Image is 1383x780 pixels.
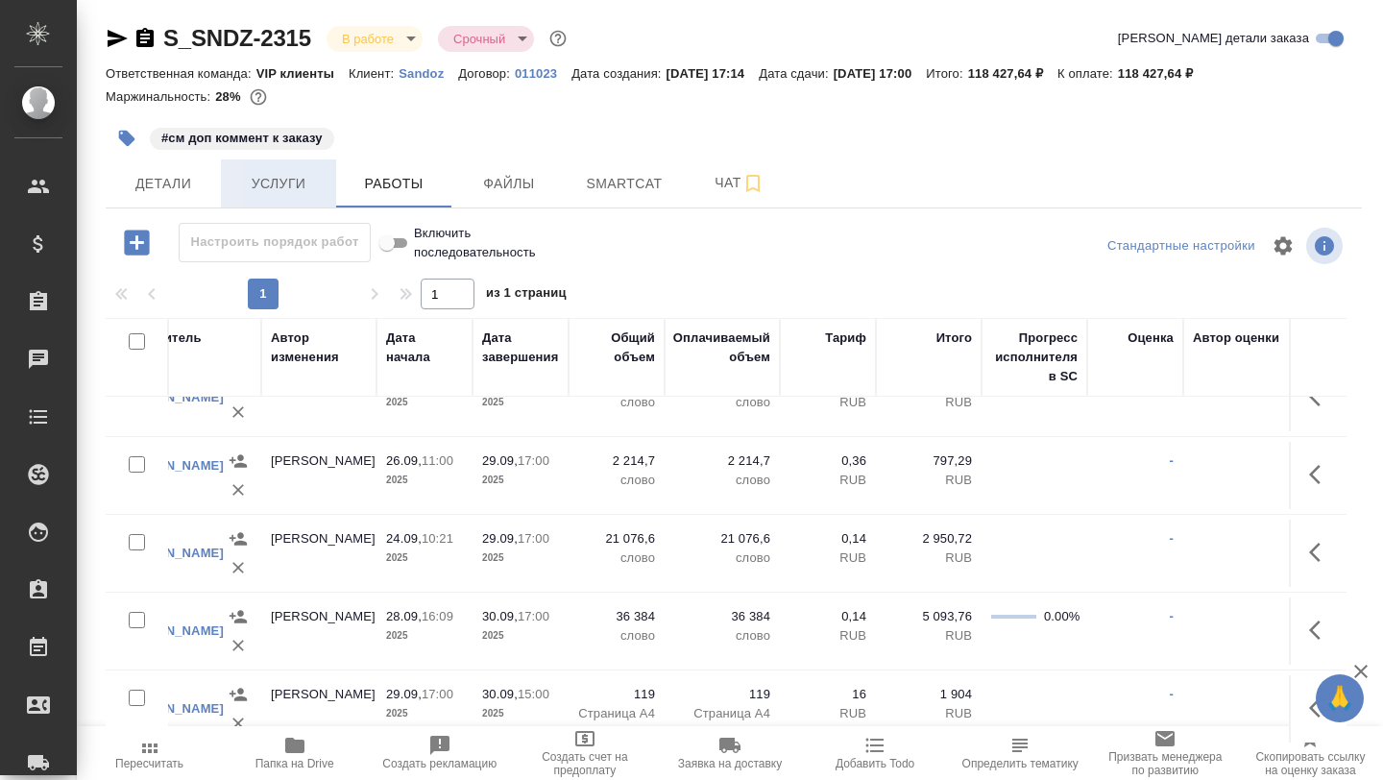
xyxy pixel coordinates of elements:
div: Итого [936,329,972,348]
p: 797,29 [886,451,972,471]
div: 0.00% [1044,607,1078,626]
td: [PERSON_NAME] [261,597,376,665]
button: 🙏 [1316,674,1364,722]
button: Скопировать ссылку на оценку заказа [1238,726,1383,780]
p: 2025 [386,548,463,568]
p: RUB [886,626,972,646]
p: 011023 [515,66,571,81]
span: Определить тематику [962,757,1079,770]
p: слово [578,626,655,646]
span: Работы [348,172,440,196]
span: Скопировать ссылку на оценку заказа [1250,750,1371,777]
a: [PERSON_NAME] (фрил) [117,458,224,492]
p: Sandoz [399,66,458,81]
p: Маржинальность: [106,89,215,104]
button: Определить тематику [948,726,1093,780]
a: - [1170,453,1174,468]
p: 119 [578,685,655,704]
p: 28% [215,89,245,104]
p: 2025 [386,471,463,490]
p: К оплате: [1057,66,1118,81]
p: 15:00 [518,687,549,701]
p: 2025 [482,626,559,646]
p: [DATE] 17:00 [834,66,927,81]
button: Здесь прячутся важные кнопки [1298,451,1344,498]
a: Sandoz [399,64,458,81]
p: Дата создания: [571,66,666,81]
p: #см доп коммент к заказу [161,129,323,148]
span: Создать рекламацию [382,757,497,770]
p: 10:21 [422,531,453,546]
p: слово [674,393,770,412]
p: 0,36 [789,451,866,471]
span: Файлы [463,172,555,196]
p: VIP клиенты [256,66,349,81]
span: Детали [117,172,209,196]
span: Smartcat [578,172,670,196]
div: В работе [327,26,423,52]
p: 0,14 [789,607,866,626]
p: 2 214,7 [578,451,655,471]
span: из 1 страниц [486,281,567,309]
button: Здесь прячутся важные кнопки [1298,607,1344,653]
button: Назначить [224,680,253,709]
p: 24.09, [386,531,422,546]
button: Здесь прячутся важные кнопки [1298,529,1344,575]
p: RUB [886,471,972,490]
button: Удалить [224,475,253,504]
p: 118 427,64 ₽ [968,66,1057,81]
p: 17:00 [518,453,549,468]
button: Создать рекламацию [367,726,512,780]
p: слово [578,471,655,490]
button: Призвать менеджера по развитию [1093,726,1238,780]
p: 11:00 [422,453,453,468]
p: Клиент: [349,66,399,81]
p: слово [578,393,655,412]
a: [PERSON_NAME] [117,701,224,716]
button: Назначить [224,602,253,631]
div: Общий объем [578,329,655,367]
td: [PERSON_NAME] [261,520,376,587]
p: 0,14 [789,529,866,548]
button: Добавить тэг [106,117,148,159]
td: [PERSON_NAME] [261,364,376,431]
button: Добавить работу [110,223,163,262]
p: 2025 [482,548,559,568]
span: 🙏 [1323,678,1356,719]
a: - [1170,609,1174,623]
p: 29.09, [386,687,422,701]
p: 119 [674,685,770,704]
p: Дата сдачи: [759,66,833,81]
div: В работе [438,26,534,52]
span: Включить последовательность [414,224,536,262]
a: [PERSON_NAME] [117,623,224,638]
span: Посмотреть информацию [1306,228,1347,264]
p: слово [674,548,770,568]
p: 2025 [386,626,463,646]
p: Страница А4 [578,704,655,723]
p: 2025 [482,471,559,490]
span: [PERSON_NAME] детали заказа [1118,29,1309,48]
td: [PERSON_NAME] [261,675,376,743]
button: Доп статусы указывают на важность/срочность заказа [546,26,570,51]
button: Создать счет на предоплату [512,726,657,780]
div: Автор оценки [1193,329,1279,348]
p: RUB [789,393,866,412]
p: 5 093,76 [886,607,972,626]
p: Договор: [458,66,515,81]
div: split button [1103,232,1260,261]
span: Пересчитать [115,757,183,770]
div: Тариф [825,329,866,348]
div: Прогресс исполнителя в SC [991,329,1078,386]
div: Дата начала [386,329,463,367]
p: 118 427,64 ₽ [1118,66,1207,81]
p: 30.09, [482,609,518,623]
button: Назначить [224,447,253,475]
button: 70599.43 RUB; [246,85,271,110]
p: RUB [789,704,866,723]
p: 17:00 [518,609,549,623]
p: 2025 [482,704,559,723]
p: слово [674,471,770,490]
p: 36 384 [674,607,770,626]
span: Услуги [232,172,325,196]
